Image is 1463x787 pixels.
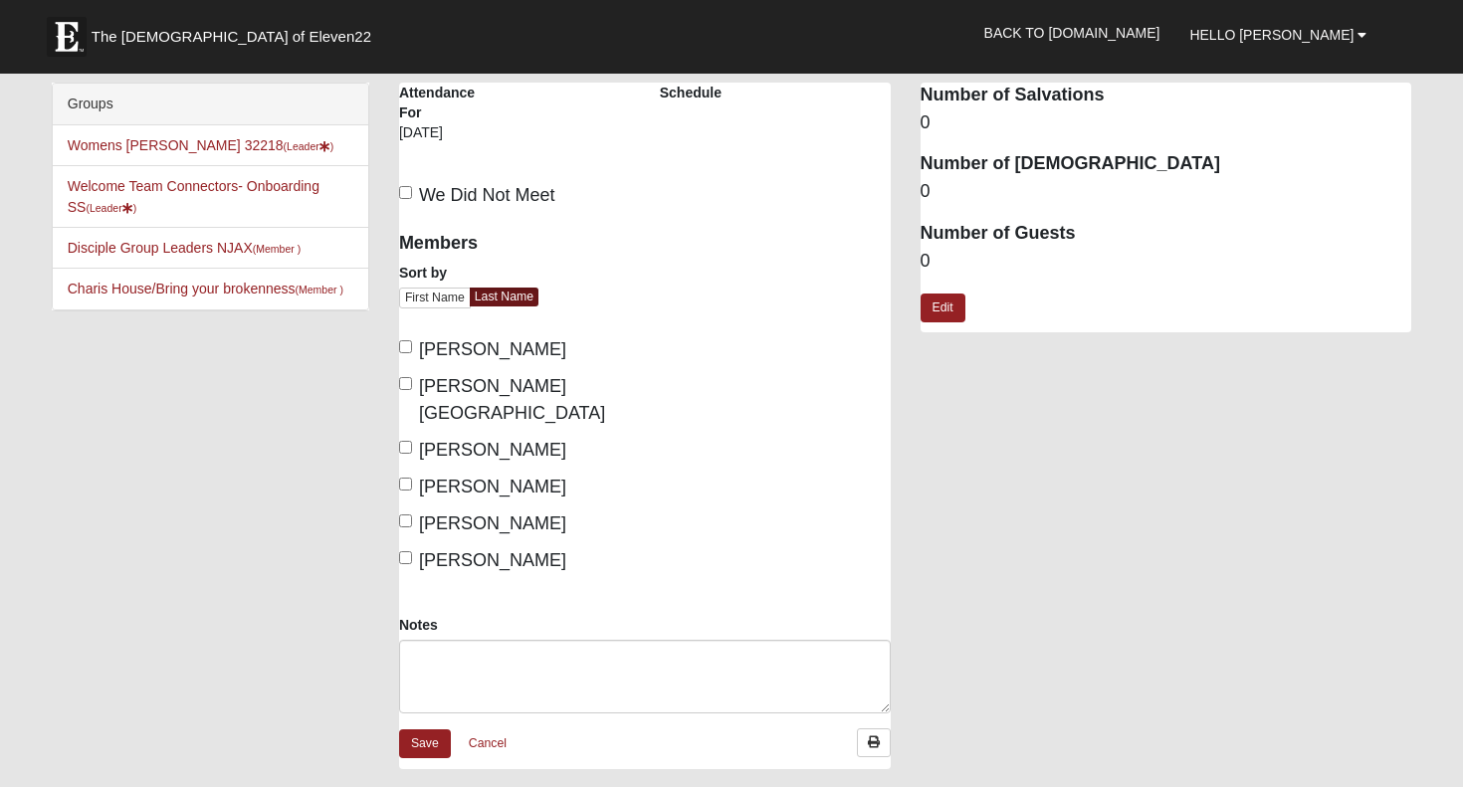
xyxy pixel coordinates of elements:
span: Hello [PERSON_NAME] [1189,27,1354,43]
label: Attendance For [399,83,500,122]
small: (Member ) [296,284,343,295]
span: [PERSON_NAME][GEOGRAPHIC_DATA] [419,376,605,423]
h4: Members [399,233,630,255]
dd: 0 [921,249,1412,275]
input: We Did Not Meet [399,186,412,199]
span: We Did Not Meet [419,185,555,205]
span: [PERSON_NAME] [419,440,566,460]
label: Notes [399,615,438,635]
div: Groups [53,84,368,125]
span: [PERSON_NAME] [419,513,566,533]
dd: 0 [921,179,1412,205]
div: [DATE] [399,122,500,156]
a: Cancel [456,728,520,759]
a: Welcome Team Connectors- Onboarding SS(Leader) [68,178,319,215]
dt: Number of [DEMOGRAPHIC_DATA] [921,151,1412,177]
a: Print Attendance Roster [857,728,891,757]
input: [PERSON_NAME] [399,514,412,527]
label: Schedule [660,83,722,102]
a: Last Name [470,288,538,306]
a: The [DEMOGRAPHIC_DATA] of Eleven22 [37,7,435,57]
input: [PERSON_NAME] [399,478,412,491]
label: Sort by [399,263,447,283]
a: Disciple Group Leaders NJAX(Member ) [68,240,301,256]
a: First Name [399,288,471,308]
span: [PERSON_NAME] [419,550,566,570]
dt: Number of Salvations [921,83,1412,108]
small: (Leader ) [284,140,334,152]
span: [PERSON_NAME] [419,477,566,496]
a: Back to [DOMAIN_NAME] [969,8,1175,58]
span: [PERSON_NAME] [419,339,566,359]
input: [PERSON_NAME] [399,551,412,564]
input: [PERSON_NAME][GEOGRAPHIC_DATA] [399,377,412,390]
a: Save [399,729,451,758]
input: [PERSON_NAME] [399,340,412,353]
dd: 0 [921,110,1412,136]
span: The [DEMOGRAPHIC_DATA] of Eleven22 [92,27,371,47]
img: Eleven22 logo [47,17,87,57]
small: (Member ) [253,243,301,255]
a: Womens [PERSON_NAME] 32218(Leader) [68,137,334,153]
small: (Leader ) [86,202,136,214]
a: Edit [921,294,965,322]
dt: Number of Guests [921,221,1412,247]
input: [PERSON_NAME] [399,441,412,454]
a: Hello [PERSON_NAME] [1174,10,1381,60]
a: Charis House/Bring your brokenness(Member ) [68,281,343,296]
